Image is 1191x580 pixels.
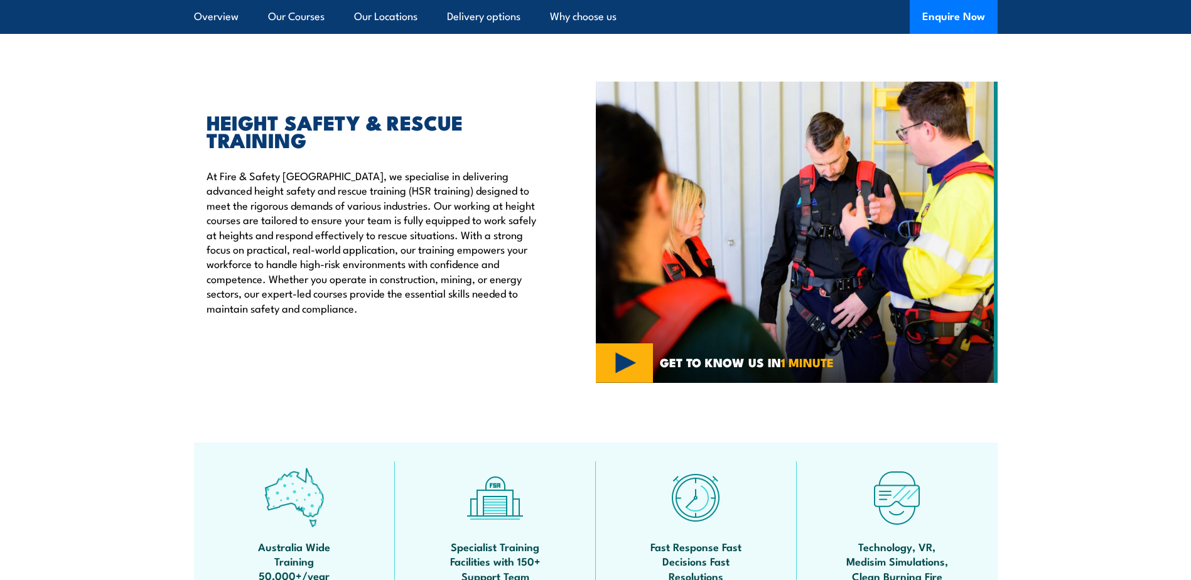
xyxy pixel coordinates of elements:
[781,353,834,371] strong: 1 MINUTE
[207,168,538,315] p: At Fire & Safety [GEOGRAPHIC_DATA], we specialise in delivering advanced height safety and rescue...
[666,468,726,527] img: fast-icon
[596,82,998,383] img: Fire & Safety Australia offer working at heights courses and training
[207,113,538,148] h2: HEIGHT SAFETY & RESCUE TRAINING
[264,468,324,527] img: auswide-icon
[660,357,834,368] span: GET TO KNOW US IN
[867,468,927,527] img: tech-icon
[465,468,525,527] img: facilities-icon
